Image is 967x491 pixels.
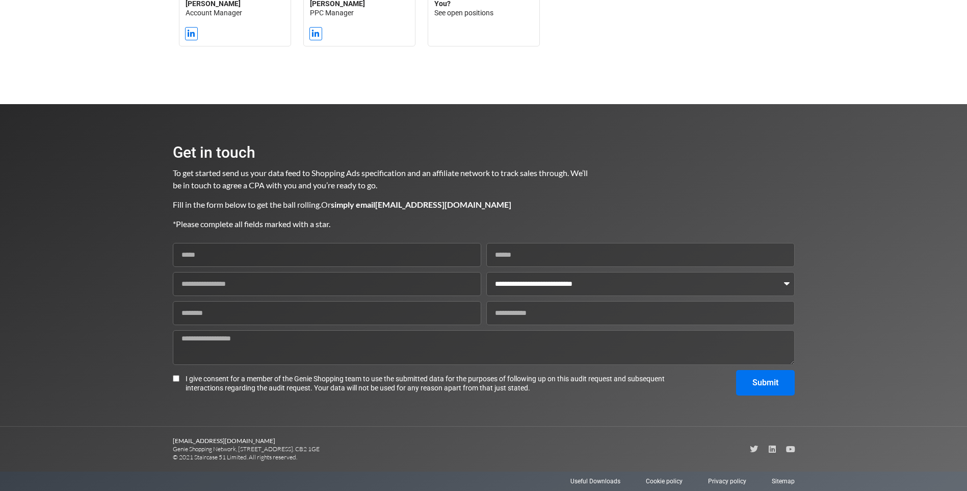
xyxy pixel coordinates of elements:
[173,145,589,160] h2: Get in touch
[173,437,275,445] b: [EMAIL_ADDRESS][DOMAIN_NAME]
[331,200,511,209] b: simply email [EMAIL_ADDRESS][DOMAIN_NAME]
[173,168,589,190] span: To get started send us your data feed to Shopping Ads specification and an affiliate network to t...
[173,218,589,230] p: *Please complete all fields marked with a star.
[752,379,778,387] span: Submit
[736,370,795,396] button: Submit
[186,374,669,392] span: I give consent for a member of the Genie Shopping team to use the submitted data for the purposes...
[772,477,795,486] a: Sitemap
[173,200,321,209] span: Fill in the form below to get the ball rolling.
[570,477,620,486] a: Useful Downloads
[646,477,683,486] a: Cookie policy
[708,477,746,486] a: Privacy policy
[173,437,484,461] p: Genie Shopping Network, [STREET_ADDRESS]. CB2 1GE © 2021 Staircase 51 Limited. All rights reserved.
[321,200,511,209] span: Or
